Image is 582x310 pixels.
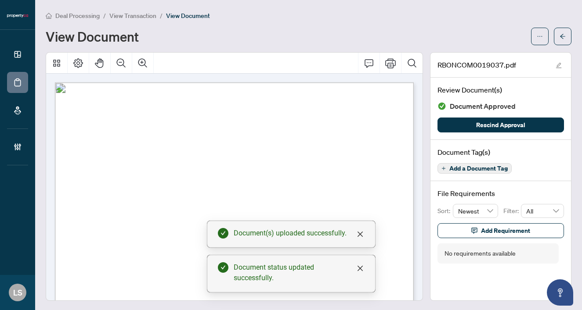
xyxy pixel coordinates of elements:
[218,262,228,273] span: check-circle
[437,60,516,70] span: RBONCOM0019037.pdf
[437,206,453,216] p: Sort:
[560,33,566,39] span: arrow-left
[458,204,493,217] span: Newest
[437,163,512,174] button: Add a Document Tag
[13,286,22,299] span: LS
[437,85,564,95] h4: Review Document(s)
[526,204,559,217] span: All
[234,228,365,239] div: Document(s) uploaded successfully.
[357,231,364,238] span: close
[547,279,573,306] button: Open asap
[476,118,525,132] span: Rescind Approval
[355,264,365,273] a: Close
[55,12,100,20] span: Deal Processing
[437,223,564,238] button: Add Requirement
[556,62,562,68] span: edit
[537,33,543,39] span: ellipsis
[234,262,365,283] div: Document status updated successfully.
[109,12,156,20] span: View Transaction
[481,224,530,238] span: Add Requirement
[437,147,564,157] h4: Document Tag(s)
[7,13,28,18] img: logo
[355,229,365,239] a: Close
[437,102,446,110] img: Document Status
[441,166,446,171] span: plus
[160,11,163,21] li: /
[449,165,508,171] span: Add a Document Tag
[46,29,139,43] h1: View Document
[445,249,516,258] div: No requirements available
[218,228,228,239] span: check-circle
[437,118,564,132] button: Rescind Approval
[46,13,52,19] span: home
[450,100,516,112] span: Document Approved
[357,265,364,272] span: close
[166,12,210,20] span: View Document
[503,206,521,216] p: Filter:
[103,11,106,21] li: /
[437,188,564,199] h4: File Requirements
